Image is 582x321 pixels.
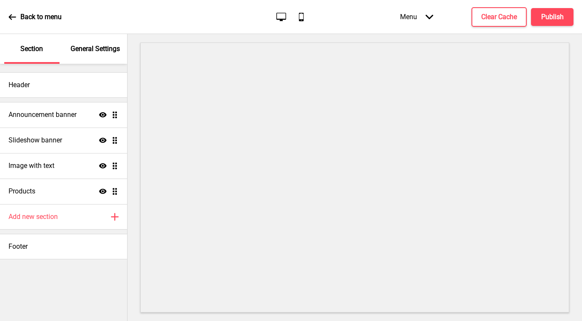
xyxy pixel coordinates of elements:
h4: Clear Cache [481,12,517,22]
div: Menu [392,4,442,29]
h4: Announcement banner [9,110,77,119]
h4: Products [9,187,35,196]
h4: Footer [9,242,28,251]
h4: Publish [541,12,564,22]
h4: Add new section [9,212,58,222]
h4: Header [9,80,30,90]
button: Publish [531,8,573,26]
h4: Image with text [9,161,54,170]
a: Back to menu [9,6,62,28]
h4: Slideshow banner [9,136,62,145]
p: Back to menu [20,12,62,22]
p: Section [20,44,43,54]
button: Clear Cache [471,7,527,27]
p: General Settings [71,44,120,54]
